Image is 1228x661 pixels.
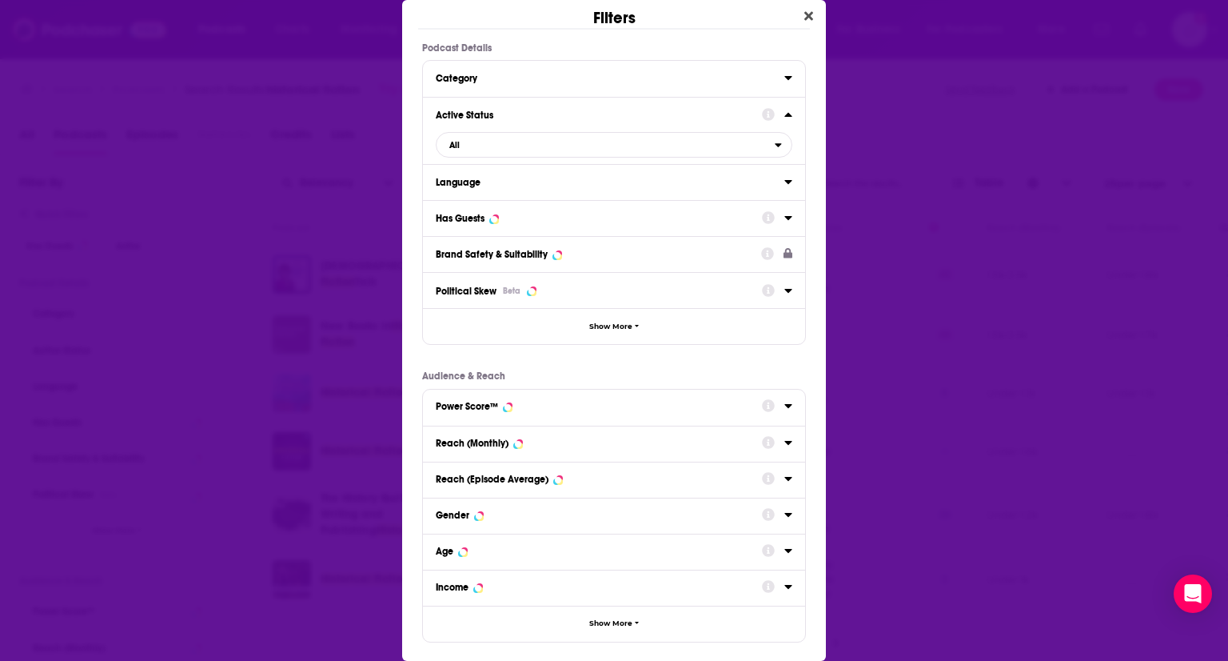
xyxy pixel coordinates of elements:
button: Close [798,6,819,26]
div: Active Status [436,110,752,121]
button: Category [436,67,784,87]
div: Beta [503,286,520,296]
div: Has Guests [436,213,484,224]
button: open menu [436,132,792,158]
h2: filter dropdown [436,132,792,158]
span: Show More [589,619,632,628]
a: Brand Safety & Suitability [436,243,792,263]
div: Income [436,582,468,593]
span: All [449,141,460,150]
button: Age [436,541,762,561]
button: Show More [423,308,805,344]
div: Age [436,546,453,557]
span: Show More [589,322,632,331]
div: Power Score™ [436,401,498,412]
button: Language [436,171,784,191]
span: Political Skew [436,286,496,297]
button: Power Score™ [436,396,762,416]
button: Gender [436,505,762,525]
div: Category [436,73,774,84]
button: Has Guests [436,207,762,227]
button: Show More [423,606,805,642]
p: Audience & Reach [422,371,806,382]
button: Political SkewBeta [436,279,762,301]
div: Language [436,177,774,188]
div: Brand Safety & Suitability [436,249,548,260]
button: Reach (Monthly) [436,433,762,453]
button: Active Status [436,104,762,124]
button: Brand Safety & Suitability [436,243,761,263]
div: Open Intercom Messenger [1174,575,1212,613]
div: Reach (Monthly) [436,438,508,449]
button: Income [436,577,762,597]
button: Reach (Episode Average) [436,469,762,489]
div: Gender [436,510,469,521]
div: Reach (Episode Average) [436,474,548,485]
p: Podcast Details [422,42,806,54]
